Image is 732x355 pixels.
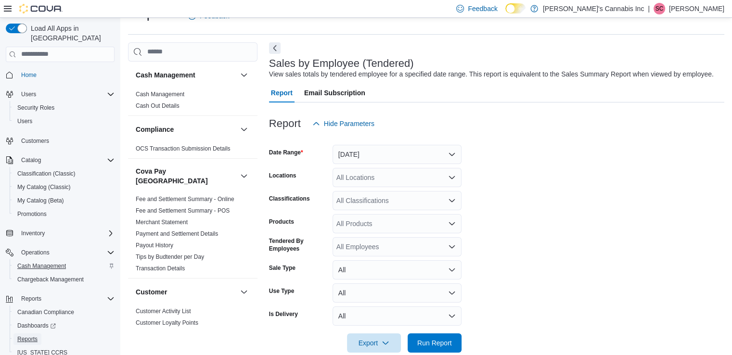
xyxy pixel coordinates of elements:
button: Open list of options [448,174,456,181]
a: My Catalog (Beta) [13,195,68,206]
span: Dashboards [17,322,56,330]
span: My Catalog (Beta) [13,195,115,206]
span: Home [21,71,37,79]
button: Canadian Compliance [10,305,118,319]
button: Inventory [2,227,118,240]
label: Products [269,218,294,226]
a: Cash Management [136,91,184,98]
span: Promotions [13,208,115,220]
span: Customers [21,137,49,145]
button: My Catalog (Beta) [10,194,118,207]
span: Operations [17,247,115,258]
a: Dashboards [10,319,118,332]
span: Users [17,89,115,100]
span: Transaction Details [136,265,185,272]
a: Chargeback Management [13,274,88,285]
span: Reports [13,333,115,345]
button: Cash Management [238,69,250,81]
button: Reports [10,332,118,346]
p: [PERSON_NAME]'s Cannabis Inc [543,3,644,14]
span: Inventory [17,228,115,239]
span: OCS Transaction Submission Details [136,145,231,152]
span: Chargeback Management [17,276,84,283]
span: Tips by Budtender per Day [136,253,204,261]
span: Load All Apps in [GEOGRAPHIC_DATA] [27,24,115,43]
h3: Customer [136,287,167,297]
a: Classification (Classic) [13,168,79,179]
button: All [333,283,462,303]
button: Cash Management [136,70,236,80]
div: View sales totals by tendered employee for a specified date range. This report is equivalent to t... [269,69,714,79]
span: Security Roles [17,104,54,112]
label: Classifications [269,195,310,203]
a: Dashboards [13,320,60,331]
h3: Cash Management [136,70,195,80]
a: Cash Management [13,260,70,272]
span: Cash Management [13,260,115,272]
span: Dashboards [13,320,115,331]
a: Payment and Settlement Details [136,230,218,237]
h3: Compliance [136,125,174,134]
label: Tendered By Employees [269,237,329,253]
span: My Catalog (Classic) [17,183,71,191]
span: Cash Management [17,262,66,270]
a: Merchant Statement [136,219,188,226]
span: Reports [21,295,41,303]
span: Feedback [468,4,497,13]
button: Compliance [136,125,236,134]
label: Date Range [269,149,303,156]
a: Reports [13,333,41,345]
button: Chargeback Management [10,273,118,286]
label: Is Delivery [269,310,298,318]
h3: Report [269,118,301,129]
a: Tips by Budtender per Day [136,254,204,260]
button: My Catalog (Classic) [10,180,118,194]
button: Operations [17,247,53,258]
label: Locations [269,172,296,179]
button: Export [347,333,401,353]
a: Fee and Settlement Summary - POS [136,207,230,214]
button: Cash Management [10,259,118,273]
button: Customers [2,134,118,148]
span: Home [17,69,115,81]
span: Customer Loyalty Points [136,319,198,327]
a: Customers [17,135,53,147]
h3: Cova Pay [GEOGRAPHIC_DATA] [136,166,236,186]
button: Hide Parameters [308,114,378,133]
div: Steph Cooper [654,3,665,14]
button: Open list of options [448,220,456,228]
span: Promotions [17,210,47,218]
span: Reports [17,293,115,304]
span: Users [17,117,32,125]
button: Open list of options [448,197,456,204]
p: | [648,3,650,14]
a: Customer Activity List [136,308,191,315]
button: All [333,260,462,279]
button: Customer [136,287,236,297]
button: Home [2,68,118,82]
span: Reports [17,335,38,343]
label: Sale Type [269,264,295,272]
span: Payment and Settlement Details [136,230,218,238]
button: Inventory [17,228,49,239]
span: Hide Parameters [324,119,374,128]
span: Chargeback Management [13,274,115,285]
span: My Catalog (Beta) [17,197,64,204]
label: Use Type [269,287,294,295]
button: Compliance [238,124,250,135]
a: Cash Out Details [136,102,180,109]
a: Security Roles [13,102,58,114]
a: Payout History [136,242,173,249]
span: My Catalog (Classic) [13,181,115,193]
p: [PERSON_NAME] [669,3,724,14]
a: Home [17,69,40,81]
a: Fee and Settlement Summary - Online [136,196,234,203]
button: Promotions [10,207,118,221]
button: Run Report [408,333,462,353]
button: Users [10,114,118,128]
span: Canadian Compliance [17,308,74,316]
button: Customer [238,286,250,298]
